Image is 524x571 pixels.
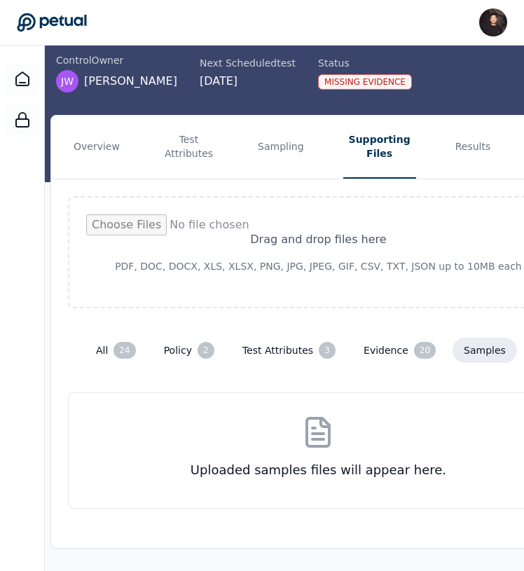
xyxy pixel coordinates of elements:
button: samples [453,338,517,363]
button: policy 2 [153,336,226,364]
button: Sampling [252,116,310,179]
a: SOC [6,103,39,137]
span: [PERSON_NAME] [84,73,177,90]
button: Overview [68,116,125,179]
div: Next Scheduled test [200,56,296,70]
button: Test Attributes [159,116,219,179]
div: Status [318,56,412,70]
button: all 24 [85,336,147,364]
span: JW [61,74,74,88]
a: Dashboard [6,62,39,96]
button: Results [450,116,497,179]
button: test attributes 3 [231,336,347,364]
div: control Owner [56,53,177,67]
div: 2 [198,342,214,359]
a: Go to Dashboard [17,13,87,32]
div: 20 [414,342,436,359]
div: [DATE] [200,73,296,90]
button: Supporting Files [343,116,416,179]
div: Missing Evidence [318,74,412,90]
div: 3 [319,342,336,359]
button: evidence 20 [352,336,447,364]
img: James Lee [479,8,507,36]
div: 24 [113,342,135,359]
